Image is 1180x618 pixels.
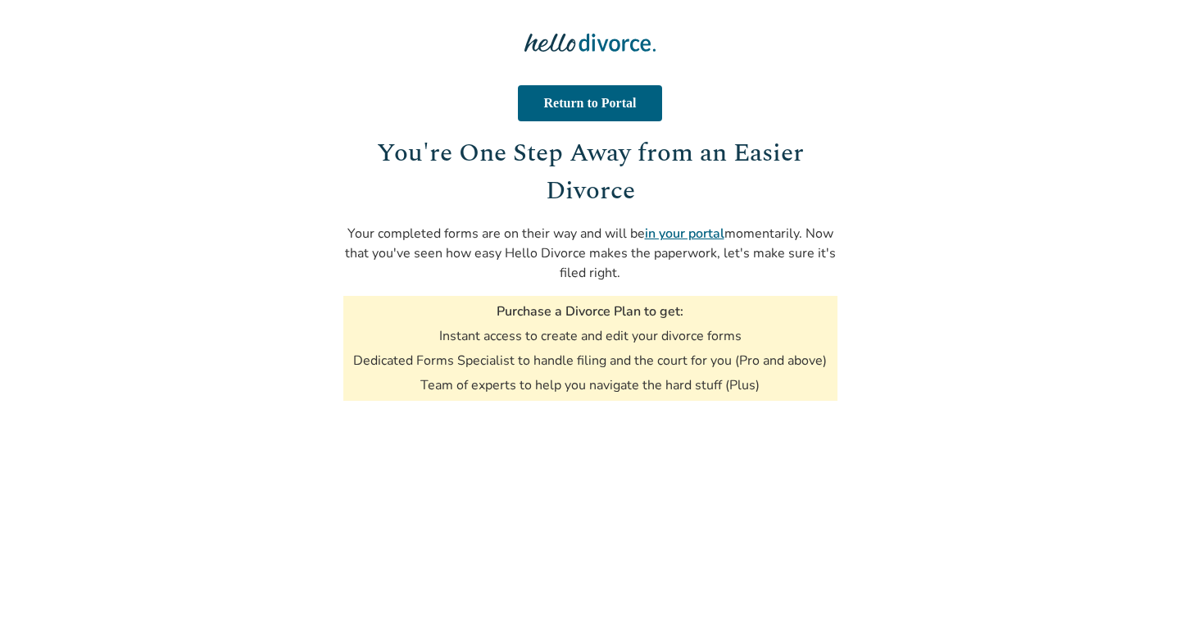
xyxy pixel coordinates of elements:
li: Instant access to create and edit your divorce forms [439,327,742,345]
p: Your completed forms are on their way and will be momentarily. Now that you've seen how easy Hell... [343,224,837,283]
h3: Purchase a Divorce Plan to get: [497,302,683,320]
li: Dedicated Forms Specialist to handle filing and the court for you (Pro and above) [353,352,827,370]
a: Return to Portal [518,85,663,121]
h1: You're One Step Away from an Easier Divorce [343,134,837,211]
li: Team of experts to help you navigate the hard stuff (Plus) [420,376,760,394]
img: Hello Divorce Logo [524,26,656,59]
a: in your portal [645,225,724,243]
